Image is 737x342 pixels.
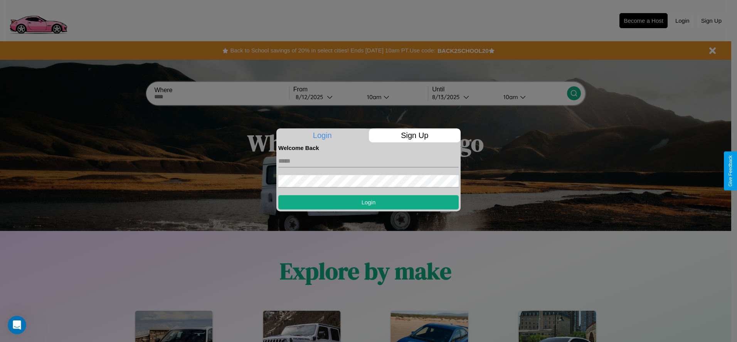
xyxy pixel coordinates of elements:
div: Give Feedback [728,155,733,187]
h4: Welcome Back [278,145,459,151]
iframe: Intercom live chat [8,316,26,334]
p: Login [276,128,368,142]
button: Login [278,195,459,209]
p: Sign Up [369,128,461,142]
